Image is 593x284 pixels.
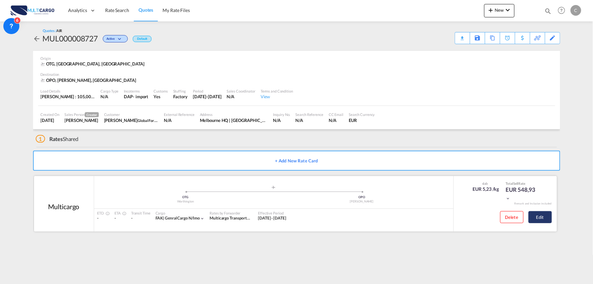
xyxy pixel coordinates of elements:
div: DAP [124,94,133,100]
div: N/A [273,117,290,123]
span: Sell [513,181,519,185]
div: Effective Period [258,210,286,216]
div: Help [556,5,571,17]
div: Rates by Forwarder [210,210,251,216]
span: Creator [85,112,98,117]
div: View [261,94,293,100]
button: Delete [500,211,524,223]
div: N/A [164,117,195,123]
button: + Add New Rate Card [33,151,560,171]
div: Quote PDF is not available at this time [459,32,467,38]
div: 12 Oct 2025 [193,94,222,100]
img: 82db67801a5411eeacfdbd8acfa81e61.png [10,3,55,18]
span: 1 [36,135,45,143]
div: Address [200,112,268,117]
div: Candice Berry [104,117,159,123]
div: ETA [114,210,124,216]
span: Quotes [138,7,153,13]
div: OPO [274,195,450,199]
span: | [163,216,164,221]
div: OPO, Francisco de Sá Carneiro, Europe [41,77,138,83]
div: Search Currency [349,112,375,117]
span: Active [106,37,116,43]
div: Remark and Inclusion included [510,202,557,205]
div: Change Status Here [98,33,129,44]
span: - [114,216,116,221]
div: Transit Time [131,210,151,216]
div: Shared [36,135,79,143]
div: N/A [296,117,323,123]
div: genral cargo n/imo [156,216,200,221]
div: N/A [329,117,343,123]
div: Load Details [41,89,95,94]
div: Terms and Condition [261,89,293,94]
md-icon: icon-plus 400-fg [487,6,495,14]
md-icon: icon-arrow-left [33,35,41,43]
div: Quotes /AIR [43,28,62,33]
div: Factory Stuffing [173,94,188,100]
div: Worthington [97,199,274,204]
button: Edit [529,211,552,223]
span: AIR [56,28,62,33]
div: Cesar Teixeira [65,117,99,123]
div: EUR 5,23 /kg [473,186,499,192]
div: Yes [154,94,168,100]
div: Cargo [156,210,205,216]
span: Global Forwarding Pty Ltd [137,118,180,123]
div: Melbourne HQ | Sydney | Brisbane | Cairns | Auckland NZ [200,117,268,123]
md-icon: icon-chevron-down [506,196,511,201]
div: OTG, Worthington, South America [41,61,146,67]
span: Help [556,5,567,16]
div: OTG [97,195,274,199]
div: Customer [104,112,159,117]
div: EUR [349,117,375,123]
div: 05 Dec 2023 - 12 Oct 2025 [258,216,286,221]
md-icon: icon-chevron-down [116,37,124,41]
div: ETD [97,210,108,216]
div: Search Reference [296,112,323,117]
div: External Reference [164,112,195,117]
div: 8 Oct 2025 [41,117,59,123]
div: Origin [41,56,553,61]
div: Multicargo [48,202,79,211]
md-icon: icon-chevron-down [504,6,512,14]
div: Period [193,89,222,94]
span: [DATE] - [DATE] [258,216,286,221]
div: Total Rate [506,181,539,186]
md-icon: Estimated Time Of Arrival [120,211,124,216]
div: Created On [41,112,59,117]
div: Customs [154,89,168,94]
md-icon: icon-chevron-down [200,216,205,221]
span: My Rate Files [163,7,190,13]
div: Sales Coordinator [227,89,255,94]
div: EUR 548,93 [506,186,539,202]
span: FAK [156,216,165,221]
span: - [97,216,99,221]
md-icon: Estimated Time Of Departure [104,211,108,216]
div: Destination [41,72,553,77]
div: Default [133,36,151,42]
div: Multicargo Transportes e Logistica [210,216,251,221]
div: Save As Template [470,32,485,44]
md-icon: icon-download [459,33,467,38]
div: N/A [101,94,119,100]
div: N/A [227,94,255,100]
div: C [571,5,581,16]
span: Rates [49,136,63,142]
div: [PERSON_NAME] [274,199,450,204]
div: icon-arrow-left [33,33,43,44]
div: icon-magnify [545,7,552,17]
div: Sales Person [65,112,99,117]
md-icon: icon-magnify [545,7,552,15]
span: Rate Search [105,7,129,13]
div: - [131,216,151,221]
div: [PERSON_NAME] : 105,00 KG | Volumetric Wt : 85,00 KG [41,94,95,100]
span: Analytics [68,7,87,14]
div: - import [133,94,148,100]
div: CC Email [329,112,343,117]
span: OTG, [GEOGRAPHIC_DATA], [GEOGRAPHIC_DATA] [46,61,145,66]
span: Multicargo Transportes e Logistica [210,216,269,221]
div: MUL000008727 [43,33,98,44]
div: slab [471,181,499,186]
